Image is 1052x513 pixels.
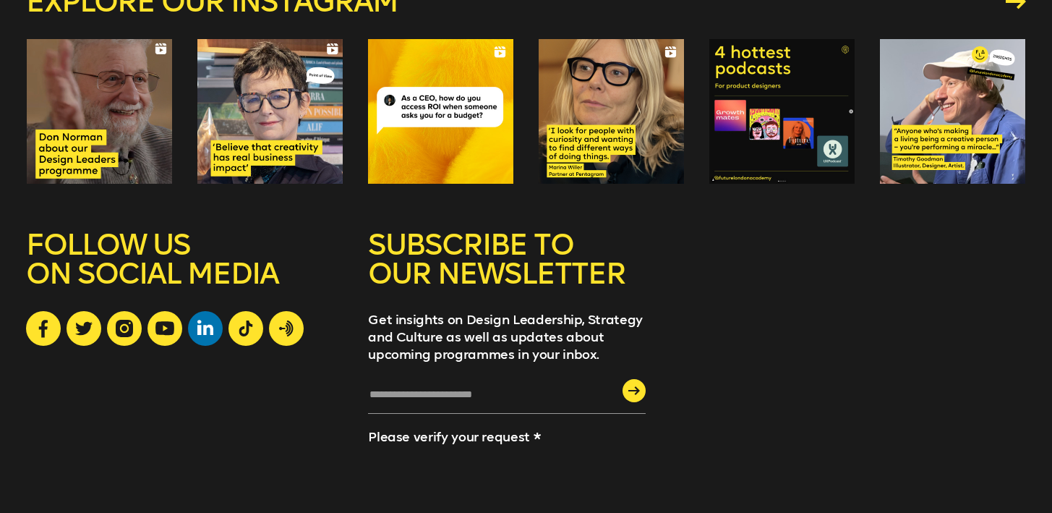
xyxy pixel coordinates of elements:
h5: FOLLOW US ON SOCIAL MEDIA [26,230,342,311]
p: Get insights on Design Leadership, Strategy and Culture as well as updates about upcoming program... [368,311,646,363]
h5: SUBSCRIBE TO OUR NEWSLETTER [368,230,646,311]
label: Please verify your request * [368,429,540,445]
